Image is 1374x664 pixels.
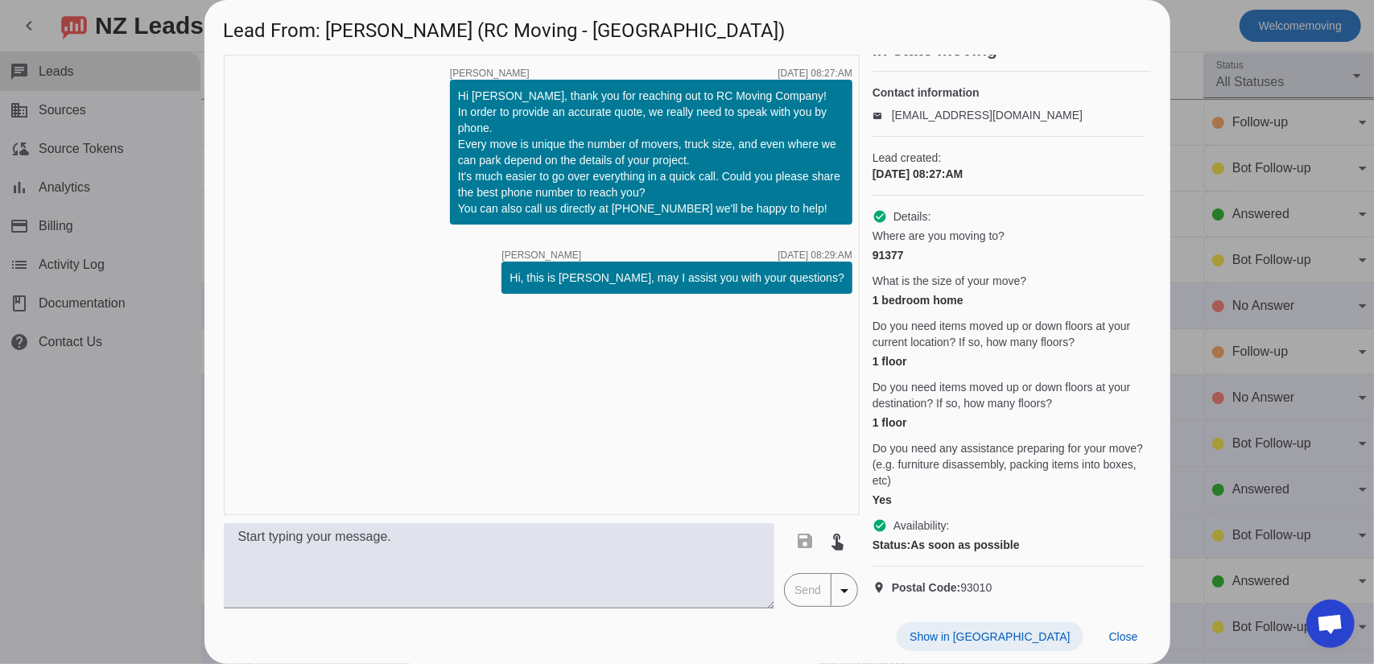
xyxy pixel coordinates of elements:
[873,353,1145,369] div: 1 floor
[893,208,931,225] span: Details:
[873,379,1145,411] span: Do you need items moved up or down floors at your destination? If so, how many floors?
[827,531,847,551] mat-icon: touch_app
[873,440,1145,489] span: Do you need any assistance preparing for your move? (e.g. furniture disassembly, packing items in...
[873,538,910,551] strong: Status:
[910,630,1070,643] span: Show in [GEOGRAPHIC_DATA]
[897,622,1083,651] button: Show in [GEOGRAPHIC_DATA]
[873,318,1145,350] span: Do you need items moved up or down floors at your current location? If so, how many floors?
[450,68,530,78] span: [PERSON_NAME]
[873,273,1026,289] span: What is the size of your move?
[892,579,992,596] span: 93010
[1306,600,1355,648] div: Open chat
[873,42,1151,58] h2: In-state moving
[873,228,1005,244] span: Where are you moving to?
[873,166,1145,182] div: [DATE] 08:27:AM
[873,492,1145,508] div: Yes
[1096,622,1151,651] button: Close
[873,292,1145,308] div: 1 bedroom home
[873,518,887,533] mat-icon: check_circle
[778,68,852,78] div: [DATE] 08:27:AM
[835,581,854,600] mat-icon: arrow_drop_down
[873,209,887,224] mat-icon: check_circle
[873,85,1145,101] h4: Contact information
[893,518,950,534] span: Availability:
[458,88,844,217] div: Hi [PERSON_NAME], thank you for reaching out to RC Moving Company! In order to provide an accurat...
[873,414,1145,431] div: 1 floor
[501,250,581,260] span: [PERSON_NAME]
[510,270,844,286] div: Hi, this is [PERSON_NAME], may I assist you with your questions?
[1109,630,1138,643] span: Close
[892,581,961,594] strong: Postal Code:
[873,581,892,594] mat-icon: location_on
[873,247,1145,263] div: 91377
[873,537,1145,553] div: As soon as possible
[873,150,1145,166] span: Lead created:
[873,111,892,119] mat-icon: email
[778,250,852,260] div: [DATE] 08:29:AM
[892,109,1083,122] a: [EMAIL_ADDRESS][DOMAIN_NAME]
